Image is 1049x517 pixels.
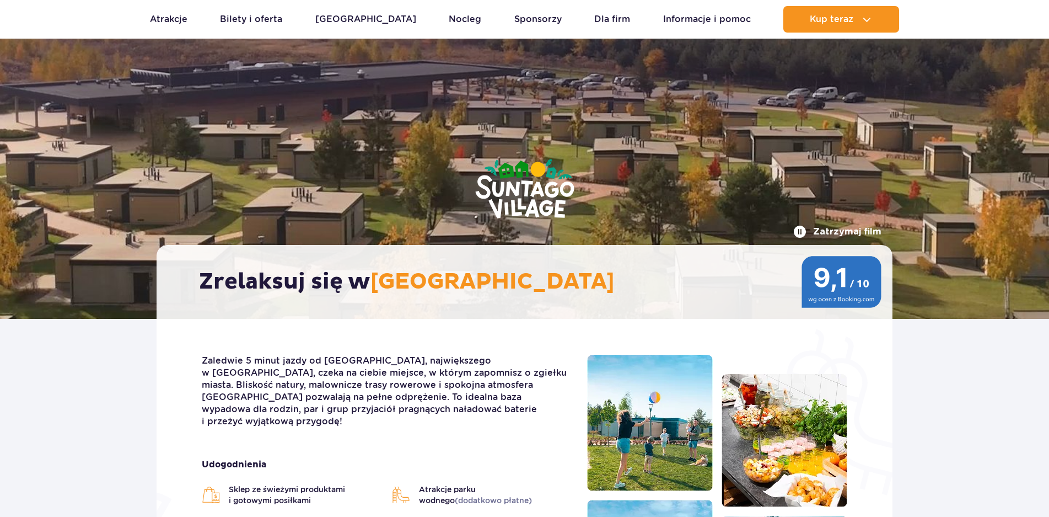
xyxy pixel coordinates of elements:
[202,355,571,428] p: Zaledwie 5 minut jazdy od [GEOGRAPHIC_DATA], największego w [GEOGRAPHIC_DATA], czeka na ciebie mi...
[315,6,416,33] a: [GEOGRAPHIC_DATA]
[431,116,618,264] img: Suntago Village
[663,6,751,33] a: Informacje i pomoc
[594,6,630,33] a: Dla firm
[801,256,881,308] img: 9,1/10 wg ocen z Booking.com
[455,496,532,505] span: (dodatkowo płatne)
[514,6,562,33] a: Sponsorzy
[202,459,571,471] strong: Udogodnienia
[199,268,861,296] h2: Zrelaksuj się w
[150,6,187,33] a: Atrakcje
[793,225,881,238] button: Zatrzymaj film
[220,6,282,33] a: Bilety i oferta
[370,268,615,296] span: [GEOGRAPHIC_DATA]
[449,6,481,33] a: Nocleg
[783,6,899,33] button: Kup teraz
[810,14,853,24] span: Kup teraz
[419,484,571,506] span: Atrakcje parku wodnego
[229,484,381,506] span: Sklep ze świeżymi produktami i gotowymi posiłkami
